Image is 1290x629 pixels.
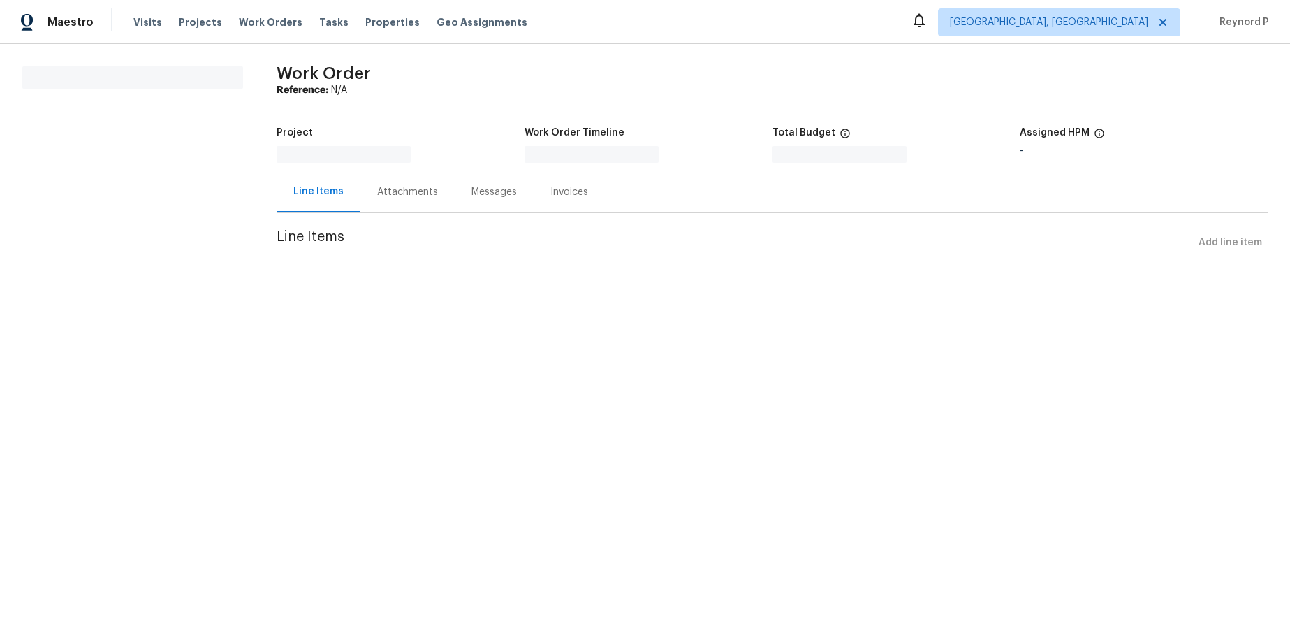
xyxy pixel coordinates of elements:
[471,185,517,199] div: Messages
[525,128,624,138] h5: Work Order Timeline
[179,15,222,29] span: Projects
[277,230,1193,256] span: Line Items
[1094,128,1105,146] span: The hpm assigned to this work order.
[772,128,835,138] h5: Total Budget
[1214,15,1269,29] span: Reynord P
[133,15,162,29] span: Visits
[47,15,94,29] span: Maestro
[437,15,527,29] span: Geo Assignments
[277,128,313,138] h5: Project
[550,185,588,199] div: Invoices
[277,85,328,95] b: Reference:
[377,185,438,199] div: Attachments
[1020,146,1268,156] div: -
[319,17,349,27] span: Tasks
[950,15,1148,29] span: [GEOGRAPHIC_DATA], [GEOGRAPHIC_DATA]
[277,83,1268,97] div: N/A
[840,128,851,146] span: The total cost of line items that have been proposed by Opendoor. This sum includes line items th...
[239,15,302,29] span: Work Orders
[365,15,420,29] span: Properties
[277,65,371,82] span: Work Order
[293,185,344,198] div: Line Items
[1020,128,1090,138] h5: Assigned HPM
